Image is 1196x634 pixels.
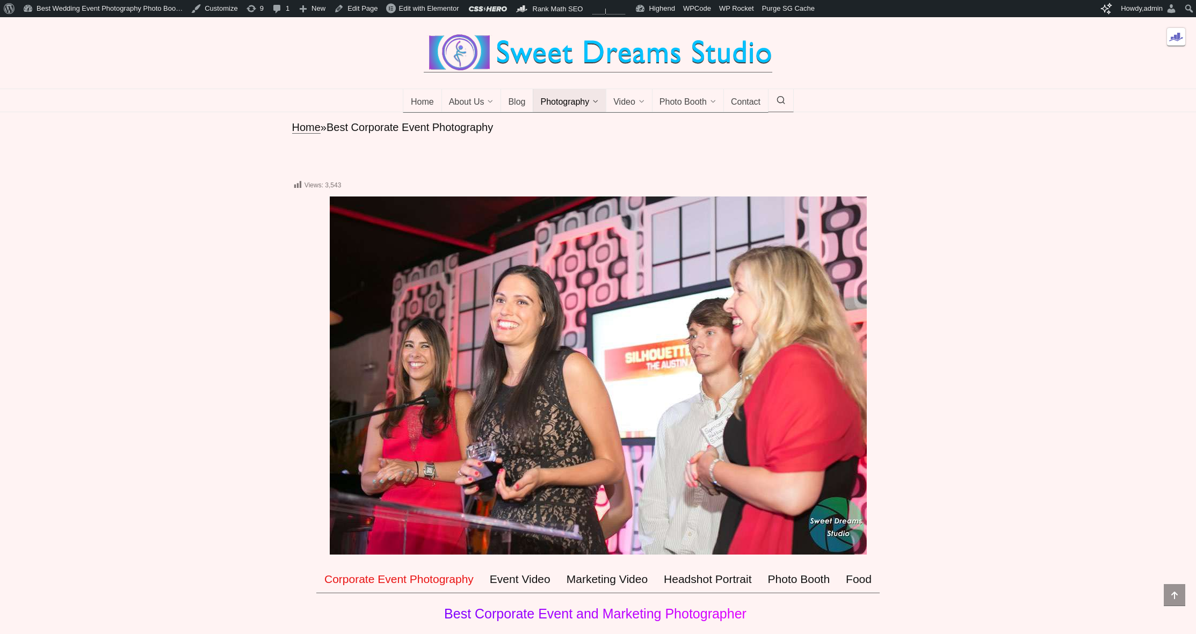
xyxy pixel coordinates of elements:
[605,9,606,14] span: 1 post view
[449,97,484,108] span: About Us
[305,181,323,189] span: Views:
[659,97,707,108] span: Photo Booth
[292,121,321,134] a: Home
[1144,4,1163,12] span: admin
[330,196,867,555] img: corporate event party photographer photography new jersey new york city awards show conference
[540,97,589,108] span: Photography
[533,5,583,13] span: Rank Math SEO
[723,89,769,113] a: Contact
[501,89,533,113] a: Blog
[838,565,880,593] a: Food
[731,97,760,108] span: Contact
[508,97,525,108] span: Blog
[606,89,653,113] a: Video
[403,89,442,113] a: Home
[656,565,759,593] a: Headshot Portrait
[292,120,904,135] nav: breadcrumbs
[559,565,656,593] a: Marketing Video
[444,606,746,621] span: Best Corporate Event and Marketing Photographer
[399,4,459,12] span: Edit with Elementor
[613,97,635,108] span: Video
[327,121,493,133] span: Best Corporate Event Photography
[316,565,482,593] a: Corporate Event Photography
[652,89,724,113] a: Photo Booth
[411,97,434,108] span: Home
[441,89,502,113] a: About Us
[760,565,838,593] a: Photo Booth
[533,89,606,113] a: Photography
[482,565,559,593] a: Event Video
[424,33,772,72] img: Best Wedding Event Photography Photo Booth Videography NJ NY
[321,121,327,133] span: »
[325,181,341,189] span: 3,543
